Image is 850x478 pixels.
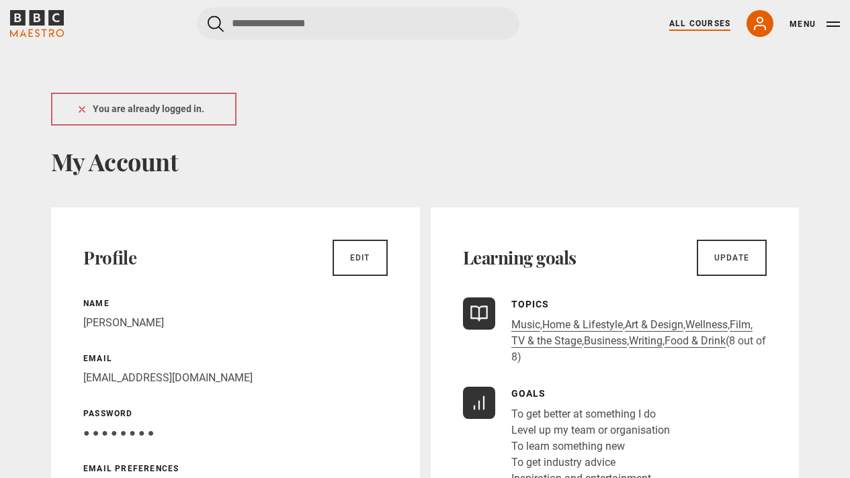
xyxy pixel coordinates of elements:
p: , , , , , , , (8 out of 8) [511,317,767,365]
li: To get better at something I do [511,406,670,422]
h2: Learning goals [463,247,577,269]
p: Password [83,408,388,420]
svg: BBC Maestro [10,10,64,37]
a: Art & Design [625,318,683,332]
li: To learn something new [511,438,670,455]
a: Home & Lifestyle [542,318,623,332]
p: Email [83,352,388,365]
p: Topics [511,297,767,312]
div: You are already logged in. [51,93,237,126]
a: Music [511,318,540,332]
a: Writing [629,334,663,348]
li: Level up my team or organisation [511,422,670,438]
p: [EMAIL_ADDRESS][DOMAIN_NAME] [83,370,388,386]
h2: Profile [83,247,136,269]
p: Email preferences [83,463,388,475]
h1: My Account [51,147,799,175]
p: Name [83,297,388,309]
li: To get industry advice [511,455,670,471]
span: ● ● ● ● ● ● ● ● [83,426,154,439]
a: Update [697,240,767,276]
a: All Courses [669,17,730,30]
input: Search [197,7,519,40]
button: Submit the search query [208,15,224,32]
p: [PERSON_NAME] [83,315,388,331]
p: Goals [511,387,670,401]
button: Toggle navigation [790,17,840,31]
a: Edit [333,240,388,276]
a: Food & Drink [665,334,726,348]
a: Business [584,334,627,348]
a: Wellness [685,318,728,332]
